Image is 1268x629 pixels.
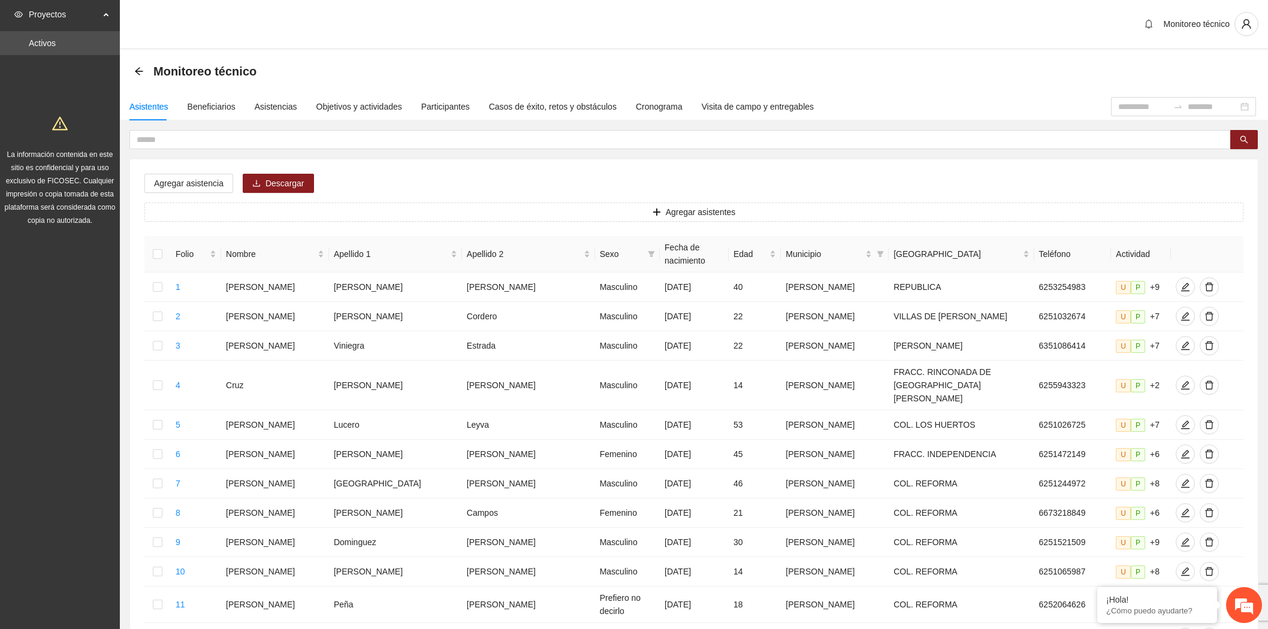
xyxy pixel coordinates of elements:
[660,302,729,331] td: [DATE]
[877,250,884,258] span: filter
[781,440,889,469] td: [PERSON_NAME]
[729,498,781,528] td: 21
[1176,380,1194,390] span: edit
[1176,479,1194,488] span: edit
[729,469,781,498] td: 46
[176,479,180,488] a: 7
[781,410,889,440] td: [PERSON_NAME]
[1176,282,1194,292] span: edit
[329,361,462,410] td: [PERSON_NAME]
[1111,273,1171,302] td: +9
[1131,507,1145,520] span: P
[889,557,1034,586] td: COL. REFORMA
[1176,341,1194,350] span: edit
[889,410,1034,440] td: COL. LOS HUERTOS
[1034,410,1112,440] td: 6251026725
[176,600,185,609] a: 11
[221,410,329,440] td: [PERSON_NAME]
[1200,537,1218,547] span: delete
[781,469,889,498] td: [PERSON_NAME]
[1034,302,1112,331] td: 6251032674
[781,331,889,361] td: [PERSON_NAME]
[467,247,581,261] span: Apellido 2
[134,66,144,76] span: arrow-left
[1200,449,1218,459] span: delete
[1176,312,1194,321] span: edit
[1176,415,1195,434] button: edit
[154,177,224,190] span: Agregar asistencia
[129,100,168,113] div: Asistentes
[221,469,329,498] td: [PERSON_NAME]
[176,420,180,430] a: 5
[1131,379,1145,392] span: P
[1131,566,1145,579] span: P
[666,205,736,219] span: Agregar asistentes
[176,449,180,459] a: 6
[660,331,729,361] td: [DATE]
[1034,361,1112,410] td: 6255943323
[729,236,781,273] th: Edad
[52,116,68,131] span: warning
[1111,586,1171,623] td: +7
[1176,420,1194,430] span: edit
[889,469,1034,498] td: COL. REFORMA
[595,361,660,410] td: Masculino
[329,586,462,623] td: Peña
[653,208,661,217] span: plus
[176,380,180,390] a: 4
[595,528,660,557] td: Masculino
[1111,498,1171,528] td: +6
[462,361,595,410] td: [PERSON_NAME]
[1116,379,1131,392] span: U
[889,528,1034,557] td: COL. REFORMA
[600,247,643,261] span: Sexo
[329,236,462,273] th: Apellido 1
[781,361,889,410] td: [PERSON_NAME]
[221,528,329,557] td: [PERSON_NAME]
[1116,566,1131,579] span: U
[1111,410,1171,440] td: +7
[1176,503,1195,522] button: edit
[1176,508,1194,518] span: edit
[255,100,297,113] div: Asistencias
[1131,448,1145,461] span: P
[660,236,729,273] th: Fecha de nacimiento
[1176,277,1195,297] button: edit
[5,150,116,225] span: La información contenida en este sitio es confidencial y para uso exclusivo de FICOSEC. Cualquier...
[660,498,729,528] td: [DATE]
[221,302,329,331] td: [PERSON_NAME]
[329,557,462,586] td: [PERSON_NAME]
[265,177,304,190] span: Descargar
[660,557,729,586] td: [DATE]
[1234,12,1258,36] button: user
[1176,449,1194,459] span: edit
[1111,361,1171,410] td: +2
[1131,281,1145,294] span: P
[462,586,595,623] td: [PERSON_NAME]
[1034,273,1112,302] td: 6253254983
[14,10,23,19] span: eye
[1116,507,1131,520] span: U
[153,62,256,81] span: Monitoreo técnico
[1200,336,1219,355] button: delete
[221,361,329,410] td: Cruz
[1116,448,1131,461] span: U
[1176,567,1194,576] span: edit
[1200,282,1218,292] span: delete
[1176,562,1195,581] button: edit
[595,586,660,623] td: Prefiero no decirlo
[1106,606,1208,615] p: ¿Cómo puedo ayudarte?
[1240,135,1248,145] span: search
[733,247,767,261] span: Edad
[1131,477,1145,491] span: P
[188,100,236,113] div: Beneficiarios
[221,236,329,273] th: Nombre
[462,331,595,361] td: Estrada
[595,273,660,302] td: Masculino
[29,38,56,48] a: Activos
[329,273,462,302] td: [PERSON_NAME]
[1200,533,1219,552] button: delete
[1176,444,1195,464] button: edit
[1034,469,1112,498] td: 6251244972
[1200,376,1219,395] button: delete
